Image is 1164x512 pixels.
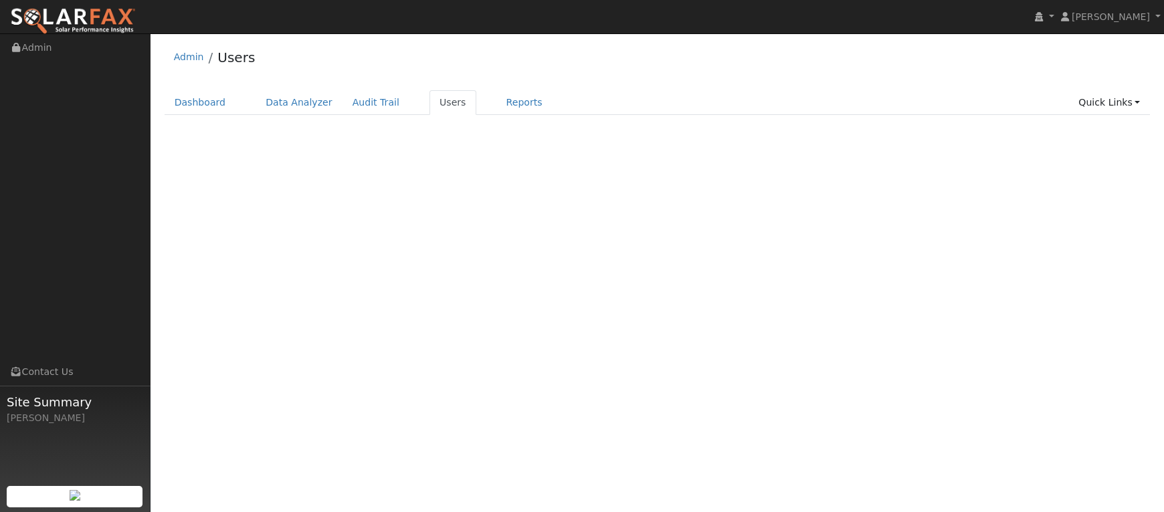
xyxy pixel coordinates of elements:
[217,49,255,66] a: Users
[256,90,343,115] a: Data Analyzer
[7,393,143,411] span: Site Summary
[7,411,143,425] div: [PERSON_NAME]
[10,7,136,35] img: SolarFax
[496,90,553,115] a: Reports
[1072,11,1150,22] span: [PERSON_NAME]
[1068,90,1150,115] a: Quick Links
[343,90,409,115] a: Audit Trail
[70,490,80,501] img: retrieve
[174,51,204,62] a: Admin
[165,90,236,115] a: Dashboard
[429,90,476,115] a: Users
